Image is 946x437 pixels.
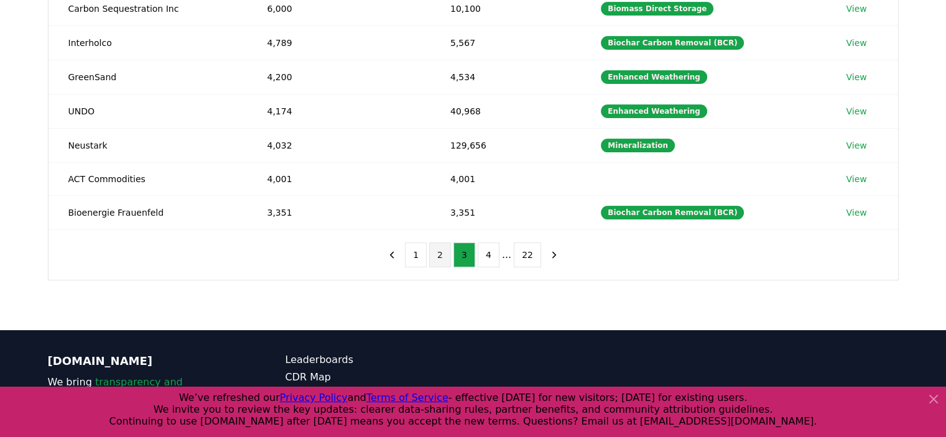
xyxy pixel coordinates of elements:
td: ACT Commodities [49,162,248,195]
td: 3,351 [247,195,430,229]
a: View [846,37,866,49]
div: Mineralization [601,139,675,152]
td: 4,789 [247,25,430,60]
div: Enhanced Weathering [601,104,707,118]
td: Neustark [49,128,248,162]
a: View [846,71,866,83]
div: Biochar Carbon Removal (BCR) [601,206,744,219]
a: View [846,2,866,15]
td: Bioenergie Frauenfeld [49,195,248,229]
a: Leaderboards [285,352,473,367]
button: 1 [405,242,427,267]
td: 129,656 [430,128,581,162]
button: 22 [514,242,541,267]
button: previous page [381,242,402,267]
a: View [846,139,866,152]
td: 5,567 [430,25,581,60]
button: 2 [429,242,451,267]
td: 4,534 [430,60,581,94]
button: 4 [478,242,499,267]
td: 40,968 [430,94,581,128]
p: We bring to the durable carbon removal market [48,375,236,420]
a: View [846,105,866,117]
td: UNDO [49,94,248,128]
p: [DOMAIN_NAME] [48,352,236,370]
a: CDR Map [285,370,473,385]
td: 3,351 [430,195,581,229]
button: next page [544,242,565,267]
li: ... [502,247,511,262]
td: 4,200 [247,60,430,94]
td: Interholco [49,25,248,60]
button: 3 [453,242,475,267]
td: 4,174 [247,94,430,128]
a: View [846,173,866,185]
div: Biochar Carbon Removal (BCR) [601,36,744,50]
td: GreenSand [49,60,248,94]
div: Biomass Direct Storage [601,2,713,16]
span: transparency and accountability [48,376,183,403]
a: View [846,206,866,219]
td: 4,001 [430,162,581,195]
td: 4,032 [247,128,430,162]
td: 4,001 [247,162,430,195]
div: Enhanced Weathering [601,70,707,84]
